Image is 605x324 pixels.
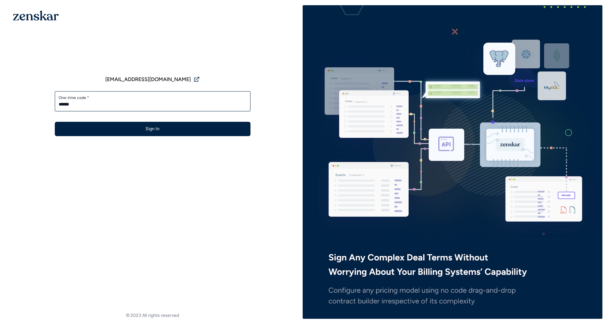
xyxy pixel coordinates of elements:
button: Sign In [55,122,250,136]
span: [EMAIL_ADDRESS][DOMAIN_NAME] [105,76,191,83]
footer: © 2023 All rights reserved [3,312,303,319]
img: 1OGAJ2xQqyY4LXKgY66KYq0eOWRCkrZdAb3gUhuVAqdWPZE9SRJmCz+oDMSn4zDLXe31Ii730ItAGKgCKgCCgCikA4Av8PJUP... [13,10,59,21]
label: One-time code * [59,95,247,100]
